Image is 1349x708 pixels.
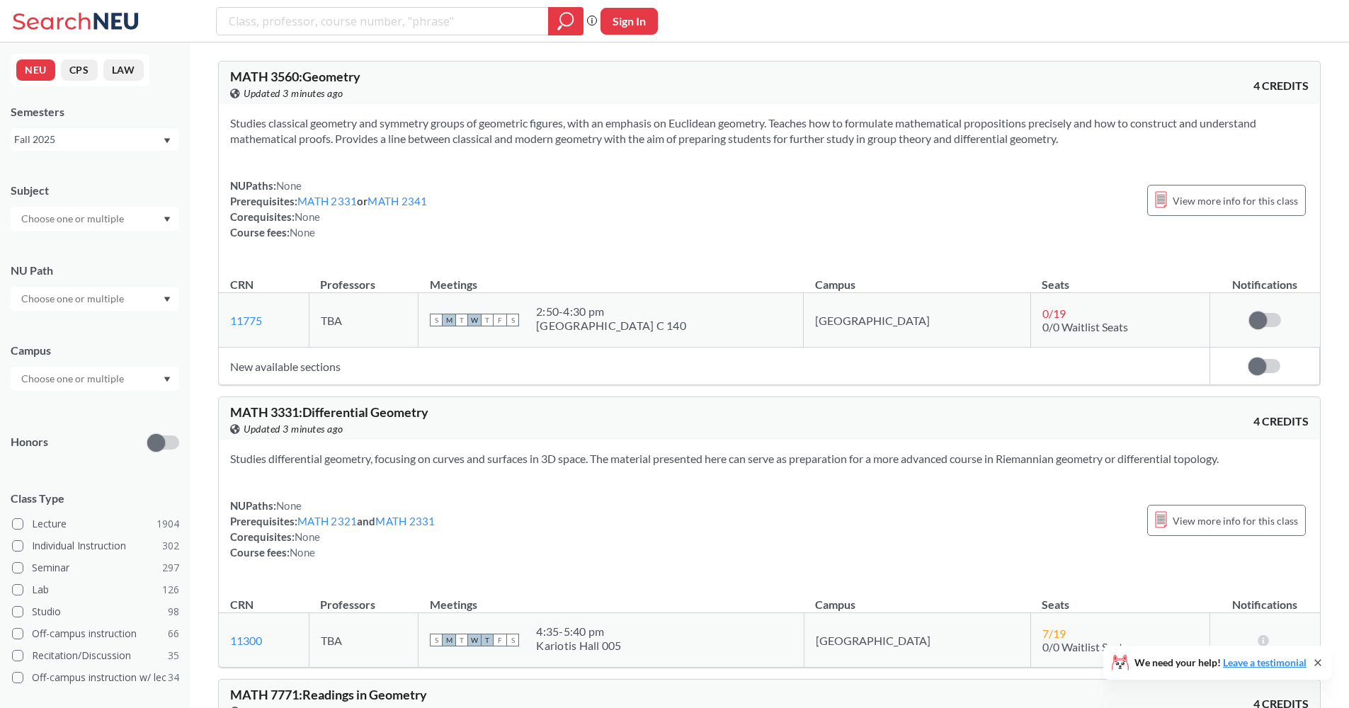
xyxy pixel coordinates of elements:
[12,646,179,665] label: Recitation/Discussion
[297,195,357,207] a: MATH 2331
[1042,627,1066,640] span: 7 / 19
[230,597,254,612] div: CRN
[11,104,179,120] div: Semesters
[227,9,538,33] input: Class, professor, course number, "phrase"
[557,11,574,31] svg: magnifying glass
[481,314,494,326] span: T
[219,348,1209,385] td: New available sections
[156,516,179,532] span: 1904
[1042,640,1128,653] span: 0/0 Waitlist Seats
[12,603,179,621] label: Studio
[11,491,179,506] span: Class Type
[11,434,48,450] p: Honors
[295,210,320,223] span: None
[164,377,171,382] svg: Dropdown arrow
[494,634,506,646] span: F
[1173,512,1298,530] span: View more info for this class
[309,293,418,348] td: TBA
[443,314,455,326] span: M
[1253,413,1309,429] span: 4 CREDITS
[804,583,1030,613] th: Campus
[455,314,468,326] span: T
[1173,192,1298,210] span: View more info for this class
[455,634,468,646] span: T
[548,7,584,35] div: magnifying glass
[468,634,481,646] span: W
[103,59,144,81] button: LAW
[1030,583,1209,613] th: Seats
[1209,263,1319,293] th: Notifications
[290,226,315,239] span: None
[600,8,658,35] button: Sign In
[536,639,621,653] div: Kariotis Hall 005
[536,624,621,639] div: 4:35 - 5:40 pm
[162,538,179,554] span: 302
[309,263,418,293] th: Professors
[309,583,418,613] th: Professors
[230,451,1309,467] section: Studies differential geometry, focusing on curves and surfaces in 3D space. The material presente...
[230,277,254,292] div: CRN
[419,263,804,293] th: Meetings
[368,195,427,207] a: MATH 2341
[168,626,179,641] span: 66
[168,648,179,663] span: 35
[443,634,455,646] span: M
[164,138,171,144] svg: Dropdown arrow
[375,515,435,527] a: MATH 2331
[12,537,179,555] label: Individual Instruction
[61,59,98,81] button: CPS
[1042,320,1128,333] span: 0/0 Waitlist Seats
[295,530,320,543] span: None
[14,132,162,147] div: Fall 2025
[12,515,179,533] label: Lecture
[1210,583,1321,613] th: Notifications
[14,210,133,227] input: Choose one or multiple
[804,263,1030,293] th: Campus
[430,314,443,326] span: S
[12,624,179,643] label: Off-campus instruction
[162,582,179,598] span: 126
[804,613,1030,668] td: [GEOGRAPHIC_DATA]
[168,670,179,685] span: 34
[11,128,179,151] div: Fall 2025Dropdown arrow
[297,515,357,527] a: MATH 2321
[481,634,494,646] span: T
[230,178,428,240] div: NUPaths: Prerequisites: or Corequisites: Course fees:
[12,581,179,599] label: Lab
[536,319,686,333] div: [GEOGRAPHIC_DATA] C 140
[16,59,55,81] button: NEU
[494,314,506,326] span: F
[11,367,179,391] div: Dropdown arrow
[1223,656,1307,668] a: Leave a testimonial
[230,687,427,702] span: MATH 7771 : Readings in Geometry
[419,583,804,613] th: Meetings
[164,217,171,222] svg: Dropdown arrow
[804,293,1030,348] td: [GEOGRAPHIC_DATA]
[230,69,360,84] span: MATH 3560 : Geometry
[244,421,343,437] span: Updated 3 minutes ago
[506,314,519,326] span: S
[1253,78,1309,93] span: 4 CREDITS
[230,115,1309,147] section: Studies classical geometry and symmetry groups of geometric figures, with an emphasis on Euclidea...
[11,263,179,278] div: NU Path
[12,668,179,687] label: Off-campus instruction w/ lec
[309,613,418,668] td: TBA
[1030,263,1209,293] th: Seats
[468,314,481,326] span: W
[11,343,179,358] div: Campus
[536,304,686,319] div: 2:50 - 4:30 pm
[14,370,133,387] input: Choose one or multiple
[506,634,519,646] span: S
[230,634,262,647] a: 11300
[162,560,179,576] span: 297
[168,604,179,619] span: 98
[14,290,133,307] input: Choose one or multiple
[230,498,436,560] div: NUPaths: Prerequisites: and Corequisites: Course fees:
[290,546,315,559] span: None
[12,559,179,577] label: Seminar
[164,297,171,302] svg: Dropdown arrow
[276,179,302,192] span: None
[11,207,179,231] div: Dropdown arrow
[1134,658,1307,668] span: We need your help!
[230,404,428,420] span: MATH 3331 : Differential Geometry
